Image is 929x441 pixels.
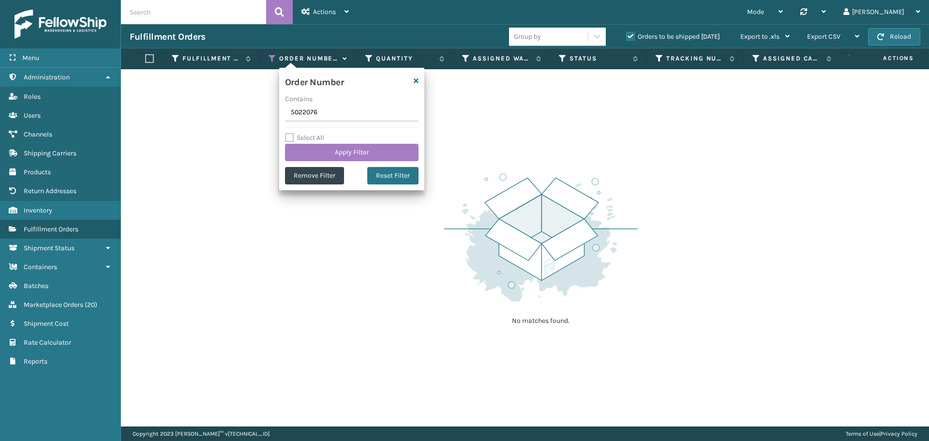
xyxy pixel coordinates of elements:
a: Privacy Policy [881,430,917,437]
label: Select All [285,134,324,142]
span: Marketplace Orders [24,301,83,309]
span: Fulfillment Orders [24,225,78,233]
label: Contains [285,94,313,104]
span: Shipping Carriers [24,149,76,157]
span: Inventory [24,206,52,214]
span: Roles [24,92,41,101]
label: Fulfillment Order Id [182,54,241,63]
label: Assigned Warehouse [473,54,531,63]
span: Users [24,111,41,120]
span: Actions [853,50,920,66]
span: Return Addresses [24,187,76,195]
input: Type the text you wish to filter on [285,104,419,122]
span: Reports [24,357,47,365]
button: Remove Filter [285,167,344,184]
div: | [846,426,917,441]
span: Export CSV [807,32,840,41]
span: Administration [24,73,70,81]
span: Actions [313,8,336,16]
label: Quantity [376,54,435,63]
span: Shipment Cost [24,319,69,328]
h4: Order Number [285,74,344,88]
div: Group by [514,31,541,42]
span: Containers [24,263,57,271]
button: Apply Filter [285,144,419,161]
label: Assigned Carrier Service [763,54,822,63]
label: Status [569,54,628,63]
label: Orders to be shipped [DATE] [626,32,720,41]
button: Reload [868,28,920,46]
label: Tracking Number [666,54,725,63]
span: Mode [747,8,764,16]
span: ( 20 ) [85,301,97,309]
span: Products [24,168,51,176]
span: Channels [24,130,52,138]
span: Export to .xls [740,32,779,41]
span: Rate Calculator [24,338,71,347]
p: Copyright 2023 [PERSON_NAME]™ v [TECHNICAL_ID] [133,426,270,441]
h3: Fulfillment Orders [130,31,205,43]
span: Batches [24,282,48,290]
img: logo [15,10,106,39]
label: Order Number [279,54,338,63]
button: Reset Filter [367,167,419,184]
span: Menu [22,54,39,62]
a: Terms of Use [846,430,879,437]
span: Shipment Status [24,244,75,252]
